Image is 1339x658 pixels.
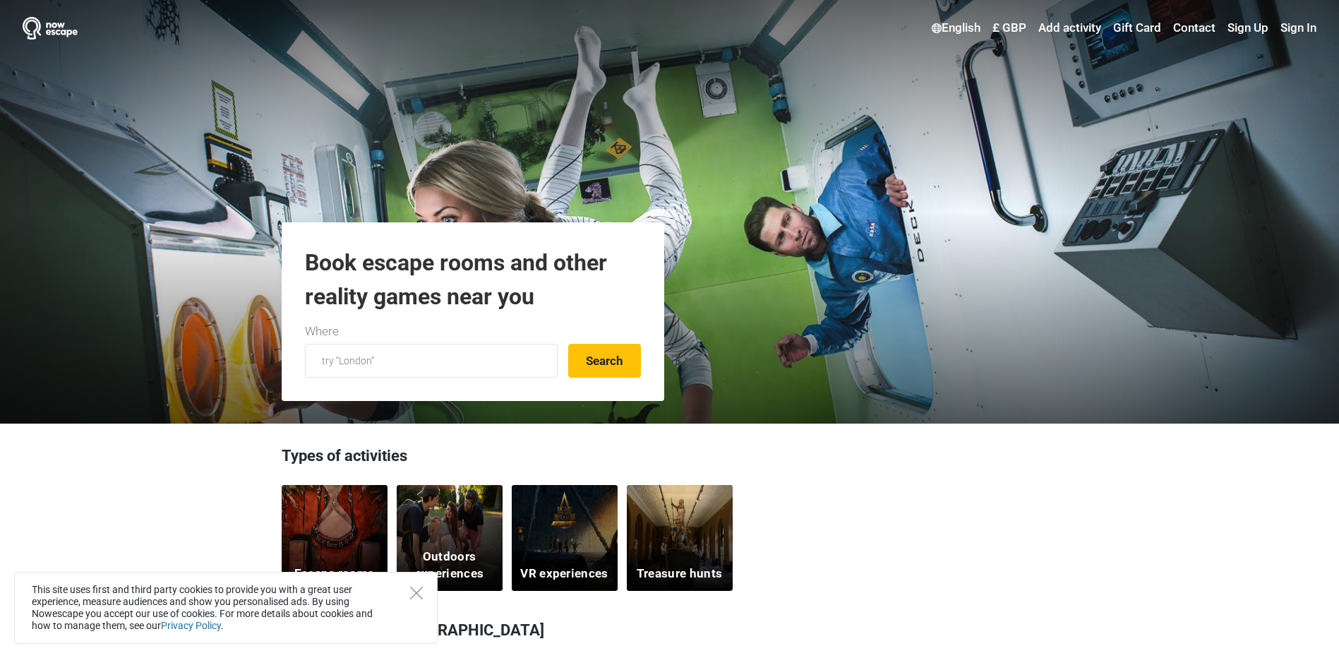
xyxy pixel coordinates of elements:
[1110,16,1165,41] a: Gift Card
[928,16,984,41] a: English
[282,612,1058,649] h3: Top activities in [GEOGRAPHIC_DATA]
[161,620,221,631] a: Privacy Policy
[989,16,1030,41] a: £ GBP
[520,566,608,582] h5: VR experiences
[305,323,339,341] label: Where
[512,485,618,591] a: VR experiences
[305,344,558,378] input: try “London”
[1170,16,1219,41] a: Contact
[1277,16,1316,41] a: Sign In
[397,485,503,591] a: Outdoors experiences
[405,549,493,582] h5: Outdoors experiences
[1224,16,1272,41] a: Sign Up
[410,587,423,599] button: Close
[568,344,641,378] button: Search
[14,572,438,644] div: This site uses first and third party cookies to provide you with a great user experience, measure...
[1035,16,1105,41] a: Add activity
[282,485,388,591] a: Escape rooms
[627,485,733,591] a: Treasure hunts
[294,566,375,582] h5: Escape rooms
[282,445,1058,474] h3: Types of activities
[305,246,641,313] h1: Book escape rooms and other reality games near you
[23,17,78,40] img: Nowescape logo
[637,566,722,582] h5: Treasure hunts
[932,23,942,33] img: English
